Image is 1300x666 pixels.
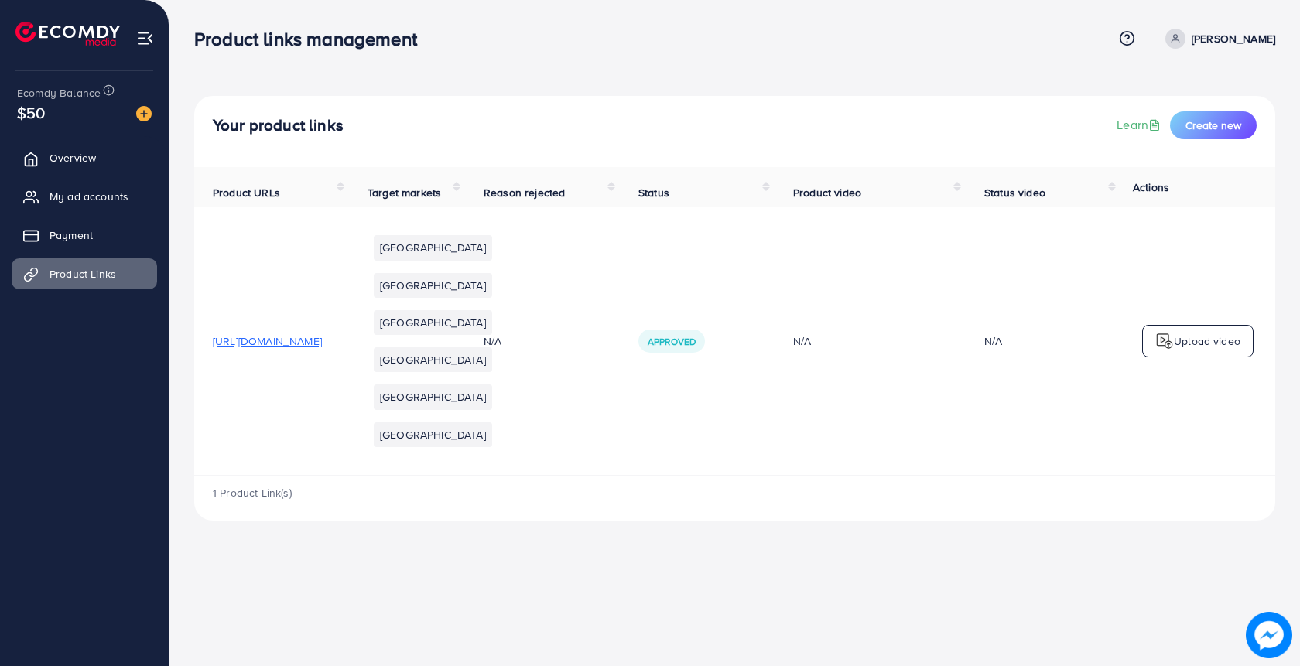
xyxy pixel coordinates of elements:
img: logo [1155,332,1174,350]
span: Status [638,185,669,200]
a: [PERSON_NAME] [1159,29,1275,49]
span: Product video [793,185,861,200]
div: N/A [984,333,1002,349]
p: [PERSON_NAME] [1192,29,1275,48]
span: Status video [984,185,1045,200]
li: [GEOGRAPHIC_DATA] [374,422,492,447]
span: [URL][DOMAIN_NAME] [213,333,322,349]
span: Payment [50,227,93,243]
span: Target markets [368,185,441,200]
img: logo [15,22,120,46]
span: $50 [17,101,45,124]
img: menu [136,29,154,47]
li: [GEOGRAPHIC_DATA] [374,273,492,298]
img: image [1246,612,1291,657]
span: Create new [1185,118,1241,133]
span: Product URLs [213,185,280,200]
div: N/A [793,333,947,349]
span: Ecomdy Balance [17,85,101,101]
span: N/A [484,333,501,349]
a: Payment [12,220,157,251]
span: My ad accounts [50,189,128,204]
li: [GEOGRAPHIC_DATA] [374,384,492,409]
li: [GEOGRAPHIC_DATA] [374,347,492,372]
span: Approved [648,335,696,348]
h4: Your product links [213,116,344,135]
p: Upload video [1174,332,1240,350]
span: Actions [1133,179,1169,195]
a: My ad accounts [12,181,157,212]
a: Learn [1117,116,1164,134]
a: Overview [12,142,157,173]
li: [GEOGRAPHIC_DATA] [374,310,492,335]
span: Reason rejected [484,185,565,200]
h3: Product links management [194,28,429,50]
li: [GEOGRAPHIC_DATA] [374,235,492,260]
span: Product Links [50,266,116,282]
button: Create new [1170,111,1257,139]
span: 1 Product Link(s) [213,485,292,500]
img: image [136,106,152,121]
a: Product Links [12,258,157,289]
span: Overview [50,150,96,166]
